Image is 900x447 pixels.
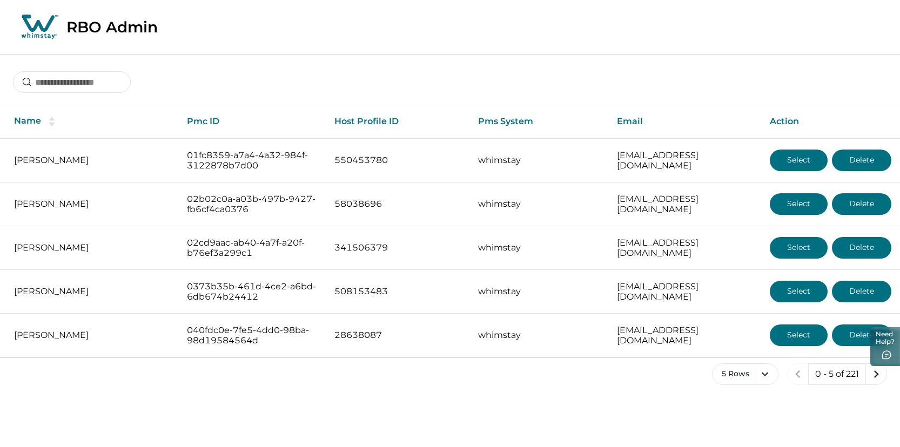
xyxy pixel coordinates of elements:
th: Action [761,105,900,138]
p: 040fdc0e-7fe5-4dd0-98ba-98d19584564d [187,325,317,346]
p: [EMAIL_ADDRESS][DOMAIN_NAME] [617,281,753,302]
p: [EMAIL_ADDRESS][DOMAIN_NAME] [617,325,753,346]
th: Host Profile ID [326,105,469,138]
button: Delete [832,193,891,215]
p: 508153483 [334,286,461,297]
button: Select [770,193,828,215]
button: Delete [832,281,891,302]
button: Select [770,281,828,302]
p: whimstay [478,242,600,253]
p: [PERSON_NAME] [14,155,170,166]
p: [PERSON_NAME] [14,242,170,253]
th: Pmc ID [178,105,326,138]
p: whimstay [478,286,600,297]
button: Select [770,150,828,171]
p: 58038696 [334,199,461,209]
p: 28638087 [334,330,461,341]
button: Select [770,237,828,259]
p: 02b02c0a-a03b-497b-9427-fb6cf4ca0376 [187,194,317,215]
p: whimstay [478,155,600,166]
p: 02cd9aac-ab40-4a7f-a20f-b76ef3a299c1 [187,238,317,259]
p: whimstay [478,330,600,341]
button: 5 Rows [712,363,778,385]
button: Select [770,324,828,346]
p: whimstay [478,199,600,209]
p: [PERSON_NAME] [14,199,170,209]
button: 0 - 5 of 221 [808,363,866,385]
p: [EMAIL_ADDRESS][DOMAIN_NAME] [617,194,753,215]
p: 0 - 5 of 221 [815,369,859,380]
p: RBO Admin [66,18,158,36]
p: 0373b35b-461d-4ce2-a6bd-6db674b24412 [187,281,317,302]
button: previous page [787,363,809,385]
button: Delete [832,324,891,346]
th: Pms System [469,105,608,138]
p: [PERSON_NAME] [14,330,170,341]
button: Delete [832,150,891,171]
p: [EMAIL_ADDRESS][DOMAIN_NAME] [617,238,753,259]
p: [EMAIL_ADDRESS][DOMAIN_NAME] [617,150,753,171]
th: Email [608,105,761,138]
p: 341506379 [334,242,461,253]
button: Delete [832,237,891,259]
button: next page [865,363,887,385]
p: [PERSON_NAME] [14,286,170,297]
p: 01fc8359-a7a4-4a32-984f-3122878b7d00 [187,150,317,171]
p: 550453780 [334,155,461,166]
button: sorting [41,116,63,127]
